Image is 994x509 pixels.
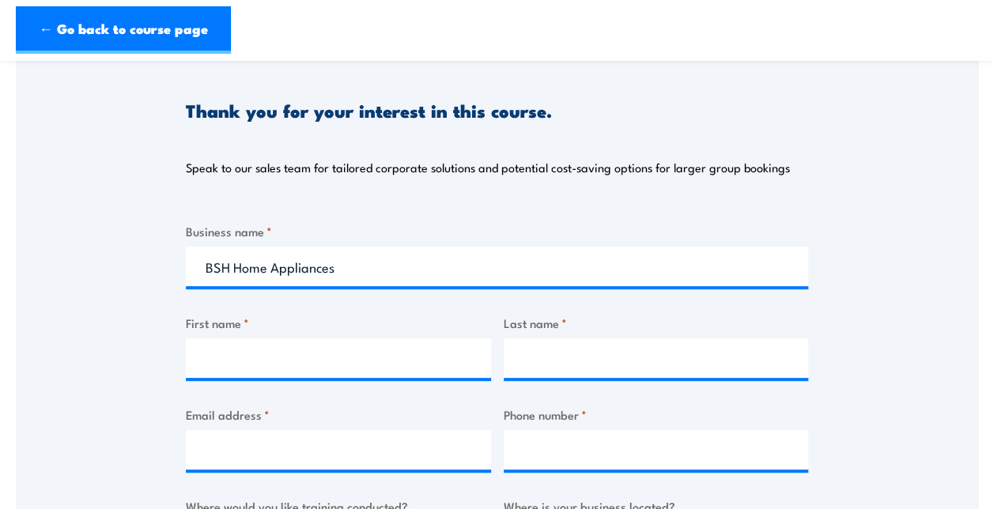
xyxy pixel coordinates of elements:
label: Business name [186,222,808,240]
label: First name [186,314,491,332]
label: Last name [504,314,809,332]
label: Email address [186,405,491,424]
h3: Thank you for your interest in this course. [186,101,552,119]
p: Speak to our sales team for tailored corporate solutions and potential cost-saving options for la... [186,160,790,175]
label: Phone number [504,405,809,424]
a: ← Go back to course page [16,6,231,54]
